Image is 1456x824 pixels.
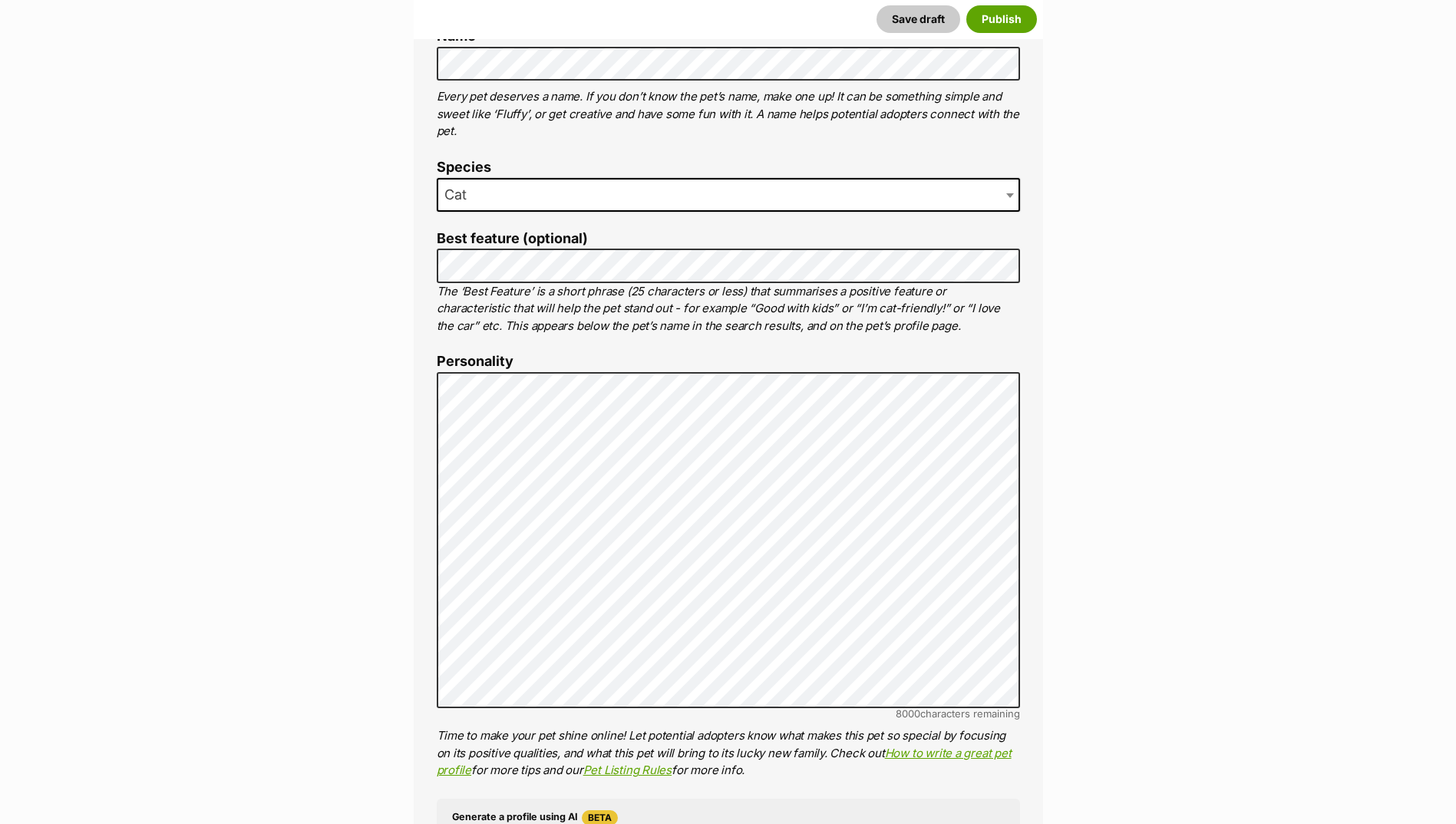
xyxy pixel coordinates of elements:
span: Cat [437,178,1020,212]
span: 8000 [896,707,920,720]
label: Species [437,160,1020,176]
button: Save draft [877,5,960,33]
div: characters remaining [437,708,1020,720]
p: Every pet deserves a name. If you don’t know the pet’s name, make one up! It can be something sim... [437,88,1020,140]
label: Personality [437,354,1020,370]
a: How to write a great pet profile [437,746,1012,778]
label: Best feature (optional) [437,231,1020,247]
p: The ‘Best Feature’ is a short phrase (25 characters or less) that summarises a positive feature o... [437,283,1020,335]
span: Cat [438,184,482,206]
a: Pet Listing Rules [583,763,672,777]
p: Time to make your pet shine online! Let potential adopters know what makes this pet so special by... [437,727,1020,780]
button: Publish [966,5,1037,33]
